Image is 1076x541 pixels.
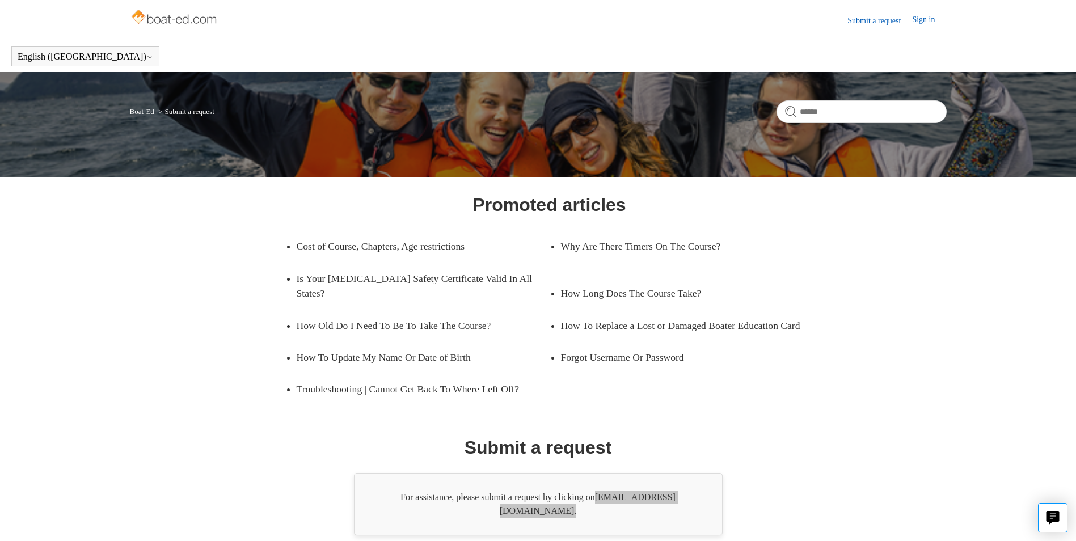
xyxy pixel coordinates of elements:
a: Forgot Username Or Password [561,341,797,373]
img: Boat-Ed Help Center home page [130,7,220,29]
a: Cost of Course, Chapters, Age restrictions [297,230,533,262]
button: Live chat [1038,503,1067,532]
a: Boat-Ed [130,107,154,116]
a: Submit a request [847,15,912,27]
a: How To Replace a Lost or Damaged Boater Education Card [561,310,814,341]
a: How Long Does The Course Take? [561,277,797,309]
h1: Submit a request [465,434,612,461]
a: How To Update My Name Or Date of Birth [297,341,533,373]
div: For assistance, please submit a request by clicking on . [354,473,723,535]
li: Boat-Ed [130,107,157,116]
a: Troubleshooting | Cannot Get Back To Where Left Off? [297,373,550,405]
a: Why Are There Timers On The Course? [561,230,797,262]
a: Sign in [912,14,946,27]
h1: Promoted articles [472,191,626,218]
a: How Old Do I Need To Be To Take The Course? [297,310,533,341]
input: Search [777,100,947,123]
button: English ([GEOGRAPHIC_DATA]) [18,52,153,62]
li: Submit a request [156,107,214,116]
a: Is Your [MEDICAL_DATA] Safety Certificate Valid In All States? [297,263,550,310]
